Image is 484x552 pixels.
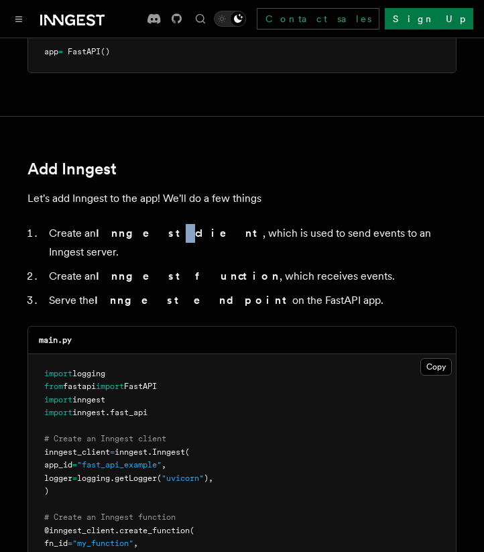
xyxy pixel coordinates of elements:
[44,395,72,404] span: import
[72,395,105,404] span: inngest
[44,408,72,417] span: import
[214,11,246,27] button: Toggle dark mode
[44,434,166,443] span: # Create an Inngest client
[72,539,133,548] span: "my_function"
[257,8,379,30] a: Contact sales
[190,526,194,535] span: (
[44,486,49,496] span: )
[44,447,110,457] span: inngest_client
[44,460,72,470] span: app_id
[115,526,119,535] span: .
[39,335,72,345] code: main.py
[185,447,190,457] span: (
[72,474,77,483] span: =
[133,539,138,548] span: ,
[115,447,147,457] span: inngest
[105,408,110,417] span: .
[44,382,63,391] span: from
[44,369,72,378] span: import
[63,382,96,391] span: fastapi
[385,8,473,30] a: Sign Up
[124,382,157,391] span: FastAPI
[72,460,77,470] span: =
[72,369,105,378] span: logging
[162,474,204,483] span: "uvicorn"
[96,227,263,239] strong: Inngest client
[110,447,115,457] span: =
[101,47,110,56] span: ()
[96,270,280,282] strong: Inngest function
[68,539,72,548] span: =
[77,474,115,483] span: logging.
[68,47,101,56] span: FastAPI
[44,512,176,522] span: # Create an Inngest function
[11,11,27,27] button: Toggle navigation
[96,382,124,391] span: import
[110,408,147,417] span: fast_api
[44,47,58,56] span: app
[119,526,190,535] span: create_function
[45,267,457,286] li: Create an , which receives events.
[204,474,213,483] span: ),
[77,460,162,470] span: "fast_api_example"
[162,460,166,470] span: ,
[44,526,115,535] span: @inngest_client
[27,189,457,208] p: Let's add Inngest to the app! We'll do a few things
[27,160,117,178] a: Add Inngest
[157,474,162,483] span: (
[95,294,292,307] strong: Inngest endpoint
[115,474,157,483] span: getLogger
[44,539,68,548] span: fn_id
[58,47,63,56] span: =
[420,358,452,376] button: Copy
[152,447,185,457] span: Inngest
[45,224,457,262] li: Create an , which is used to send events to an Inngest server.
[147,447,152,457] span: .
[192,11,208,27] button: Find something...
[44,474,72,483] span: logger
[72,408,105,417] span: inngest
[45,291,457,310] li: Serve the on the FastAPI app.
